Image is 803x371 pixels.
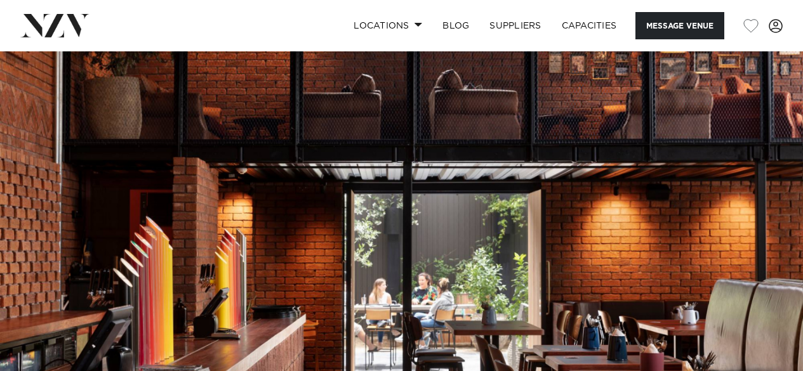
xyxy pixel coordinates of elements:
[635,12,724,39] button: Message Venue
[432,12,479,39] a: BLOG
[552,12,627,39] a: Capacities
[343,12,432,39] a: Locations
[479,12,551,39] a: SUPPLIERS
[20,14,90,37] img: nzv-logo.png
